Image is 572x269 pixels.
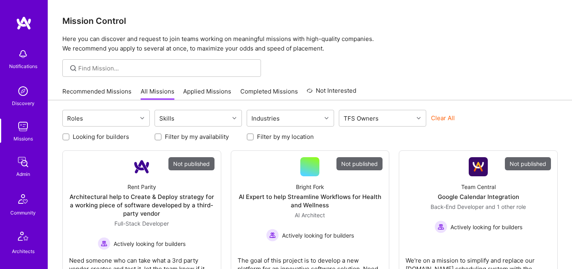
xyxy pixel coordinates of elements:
span: Full-Stack Developer [114,220,169,227]
a: Applied Missions [183,87,231,100]
i: icon Chevron [325,116,329,120]
label: Filter by my availability [165,133,229,141]
img: teamwork [15,119,31,134]
img: Company Logo [469,157,488,176]
div: TFS Owners [342,113,381,124]
div: Team Central [461,183,496,191]
div: Notifications [9,62,37,70]
img: Actively looking for builders [266,229,279,242]
div: Roles [65,113,85,124]
div: Industries [249,113,282,124]
span: and 1 other role [485,203,526,210]
p: Here you can discover and request to join teams working on meaningful missions with high-quality ... [62,34,558,53]
span: AI Architect [295,212,325,218]
div: Skills [157,113,176,124]
img: bell [15,46,31,62]
i: icon Chevron [417,116,421,120]
input: Find Mission... [78,64,255,72]
a: All Missions [141,87,174,100]
div: Missions [14,134,33,143]
div: Google Calendar Integration [438,193,519,201]
h3: Mission Control [62,16,558,26]
a: Completed Missions [240,87,298,100]
span: Back-End Developer [431,203,484,210]
div: Not published [336,157,383,170]
img: Company Logo [132,157,151,176]
img: Community [14,189,33,209]
img: admin teamwork [15,154,31,170]
a: Recommended Missions [62,87,131,100]
div: Admin [16,170,30,178]
img: discovery [15,83,31,99]
div: Community [10,209,36,217]
i: icon SearchGrey [69,64,78,73]
img: Actively looking for builders [98,237,110,250]
span: Actively looking for builders [114,240,186,248]
button: Clear All [431,114,455,122]
div: Architectural help to Create & Deploy strategy for a working piece of software developed by a thi... [69,193,214,218]
div: Not published [168,157,214,170]
label: Filter by my location [257,133,314,141]
div: Architects [12,247,35,255]
img: Architects [14,228,33,247]
div: AI Expert to help Streamline Workflows for Health and Wellness [238,193,383,209]
a: Not Interested [307,86,356,100]
i: icon Chevron [232,116,236,120]
img: logo [16,16,32,30]
img: Actively looking for builders [435,220,447,233]
span: Actively looking for builders [450,223,522,231]
label: Looking for builders [73,133,129,141]
div: Rent Parity [128,183,156,191]
div: Bright Fork [296,183,324,191]
i: icon Chevron [140,116,144,120]
span: Actively looking for builders [282,231,354,240]
div: Discovery [12,99,35,107]
div: Not published [505,157,551,170]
